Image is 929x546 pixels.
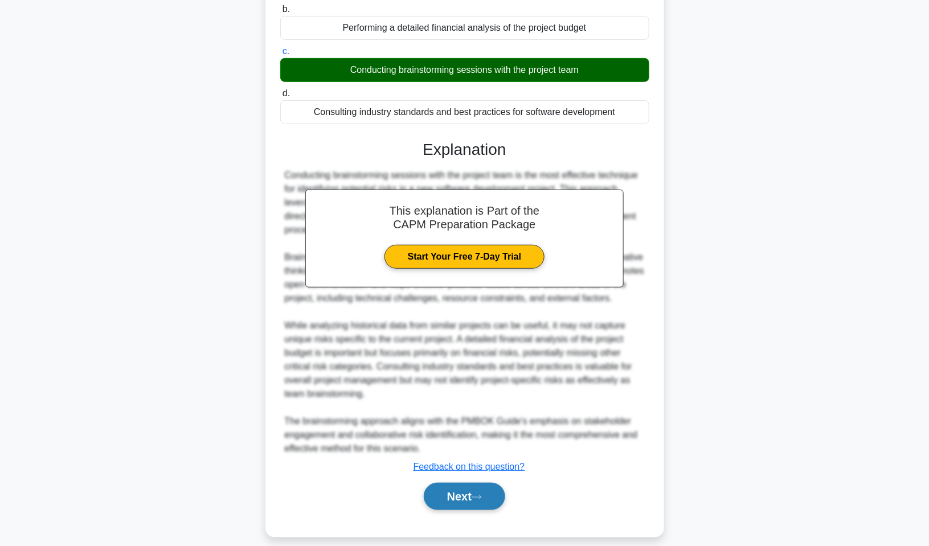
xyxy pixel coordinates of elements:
span: d. [283,88,290,98]
a: Start Your Free 7-Day Trial [384,245,545,269]
span: b. [283,4,290,14]
h3: Explanation [287,140,642,159]
span: c. [283,46,289,56]
div: Conducting brainstorming sessions with the project team [280,58,649,82]
button: Next [424,483,505,510]
a: Feedback on this question? [414,462,525,471]
div: Consulting industry standards and best practices for software development [280,100,649,124]
div: Performing a detailed financial analysis of the project budget [280,16,649,40]
div: Conducting brainstorming sessions with the project team is the most effective technique for ident... [285,169,645,455]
